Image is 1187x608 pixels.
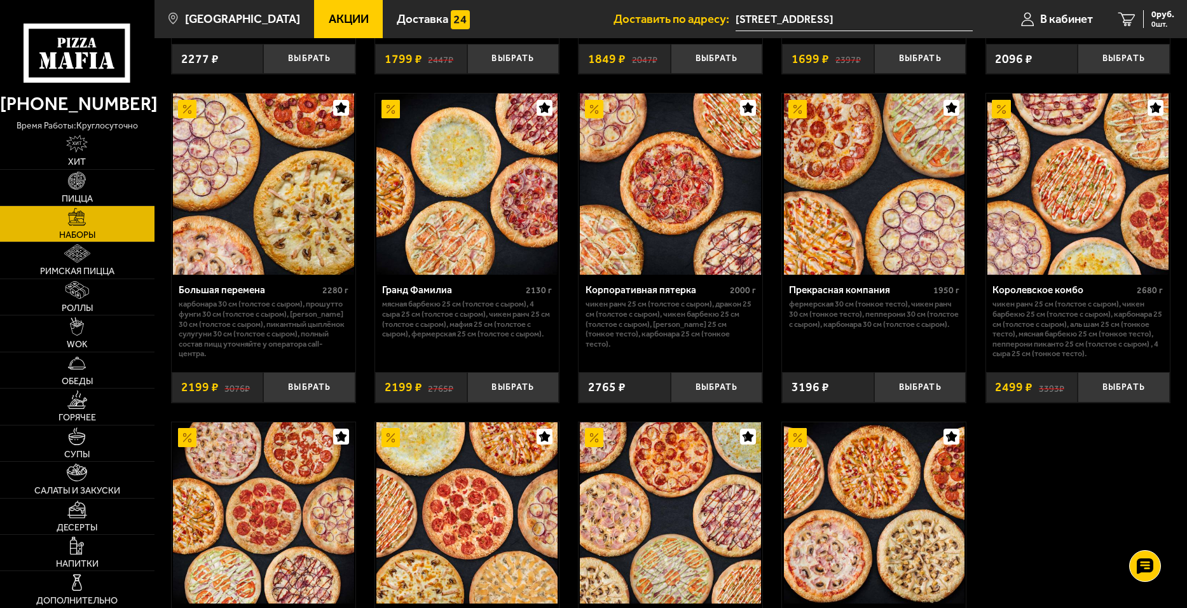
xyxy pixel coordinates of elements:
span: Доставить по адресу: [614,13,736,25]
a: АкционныйКоролевское комбо [986,93,1170,275]
button: Выбрать [671,372,763,403]
span: 2199 ₽ [385,381,422,393]
span: 0 шт. [1151,20,1174,28]
button: Выбрать [1078,372,1170,403]
span: 2499 ₽ [995,381,1033,393]
input: Ваш адрес доставки [736,8,973,31]
span: 1950 г [933,285,959,296]
p: Чикен Ранч 25 см (толстое с сыром), Чикен Барбекю 25 см (толстое с сыром), Карбонара 25 см (толст... [992,299,1163,358]
img: Большая перемена [173,93,354,275]
img: Акционный [178,428,196,446]
a: АкционныйПраздничный (7 пицц 25 см) [172,422,355,604]
span: Акции [329,13,369,25]
a: АкционныйПрекрасная компания [782,93,966,275]
span: Салаты и закуски [34,487,120,495]
p: Чикен Ранч 25 см (толстое с сыром), Дракон 25 см (толстое с сыром), Чикен Барбекю 25 см (толстое ... [586,299,756,349]
img: Акционный [788,100,807,118]
img: Акционный [585,100,603,118]
span: Пицца [62,195,93,204]
button: Выбрать [467,372,559,403]
div: Большая перемена [179,284,320,296]
img: Офисный (7 пицц 30 см) [376,422,558,604]
span: Горячее [58,413,96,422]
s: 2047 ₽ [632,53,657,65]
s: 2447 ₽ [428,53,453,65]
img: Королевское комбо [987,93,1169,275]
img: Акционный [381,428,400,446]
span: Кубинская улица, 75к1В [736,8,973,31]
span: 2199 ₽ [181,381,219,393]
span: Десерты [57,523,97,532]
span: В кабинет [1040,13,1093,25]
p: Фермерская 30 см (тонкое тесто), Чикен Ранч 30 см (тонкое тесто), Пепперони 30 см (толстое с сыро... [789,299,959,329]
span: 2765 ₽ [588,381,626,393]
span: Обеды [62,377,93,386]
a: АкционныйБольшая перемена [172,93,355,275]
img: Корпоративная пятерка [580,93,761,275]
p: Мясная Барбекю 25 см (толстое с сыром), 4 сыра 25 см (толстое с сыром), Чикен Ранч 25 см (толстое... [382,299,552,338]
img: Акционный [992,100,1010,118]
img: Славные парни [784,422,965,604]
span: Супы [64,450,90,459]
span: 2280 г [322,285,348,296]
span: 2096 ₽ [995,53,1033,65]
div: Прекрасная компания [789,284,930,296]
img: Гранд Фамилиа [376,93,558,275]
span: 0 руб. [1151,10,1174,19]
span: Доставка [397,13,448,25]
img: Корпоративный (8 пицц 30 см) [580,422,761,604]
img: Акционный [585,428,603,446]
div: Королевское комбо [992,284,1134,296]
p: Карбонара 30 см (толстое с сыром), Прошутто Фунги 30 см (толстое с сыром), [PERSON_NAME] 30 см (т... [179,299,349,358]
span: 1849 ₽ [588,53,626,65]
span: 3196 ₽ [792,381,829,393]
span: WOK [67,340,88,349]
span: [GEOGRAPHIC_DATA] [185,13,300,25]
div: Гранд Фамилиа [382,284,523,296]
img: Акционный [788,428,807,446]
button: Выбрать [874,372,966,403]
s: 3393 ₽ [1039,381,1064,393]
span: 2000 г [730,285,756,296]
button: Выбрать [1078,44,1170,74]
a: АкционныйКорпоративный (8 пицц 30 см) [579,422,762,604]
button: Выбрать [263,372,355,403]
s: 2765 ₽ [428,381,453,393]
span: Хит [68,158,86,167]
button: Выбрать [263,44,355,74]
img: Праздничный (7 пицц 25 см) [173,422,354,604]
span: Наборы [59,231,95,240]
button: Выбрать [467,44,559,74]
span: Напитки [56,560,99,569]
button: Выбрать [671,44,763,74]
span: Римская пицца [40,267,114,276]
span: Дополнительно [36,597,118,605]
span: 2130 г [526,285,552,296]
span: 1799 ₽ [385,53,422,65]
img: Прекрасная компания [784,93,965,275]
a: АкционныйОфисный (7 пицц 30 см) [375,422,559,604]
span: 1699 ₽ [792,53,829,65]
button: Выбрать [874,44,966,74]
img: Акционный [178,100,196,118]
img: Акционный [381,100,400,118]
a: АкционныйКорпоративная пятерка [579,93,762,275]
img: 15daf4d41897b9f0e9f617042186c801.svg [451,10,469,29]
span: 2680 г [1137,285,1163,296]
s: 3076 ₽ [224,381,250,393]
div: Корпоративная пятерка [586,284,727,296]
a: АкционныйСлавные парни [782,422,966,604]
span: Роллы [62,304,93,313]
span: 2277 ₽ [181,53,219,65]
a: АкционныйГранд Фамилиа [375,93,559,275]
s: 2397 ₽ [835,53,861,65]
